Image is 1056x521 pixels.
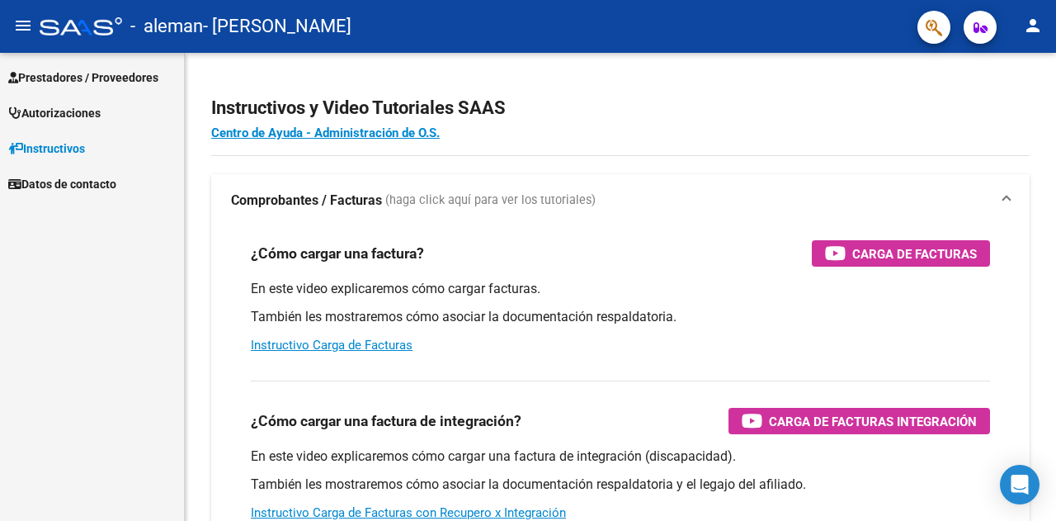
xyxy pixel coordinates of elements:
[251,410,521,433] h3: ¿Cómo cargar una factura de integración?
[1000,465,1039,504] div: Open Intercom Messenger
[203,8,351,45] span: - [PERSON_NAME]
[130,8,203,45] span: - aleman
[251,505,566,520] a: Instructivo Carga de Facturas con Recupero x Integración
[8,175,116,193] span: Datos de contacto
[812,240,990,267] button: Carga de Facturas
[852,244,977,264] span: Carga de Facturas
[251,448,990,466] p: En este video explicaremos cómo cargar una factura de integración (discapacidad).
[8,69,158,87] span: Prestadores / Proveedores
[251,242,424,265] h3: ¿Cómo cargar una factura?
[211,92,1030,124] h2: Instructivos y Video Tutoriales SAAS
[385,192,596,210] span: (haga click aquí para ver los tutoriales)
[251,338,412,353] a: Instructivo Carga de Facturas
[251,280,990,298] p: En este video explicaremos cómo cargar facturas.
[251,308,990,326] p: También les mostraremos cómo asociar la documentación respaldatoria.
[251,476,990,494] p: También les mostraremos cómo asociar la documentación respaldatoria y el legajo del afiliado.
[211,174,1030,227] mat-expansion-panel-header: Comprobantes / Facturas (haga click aquí para ver los tutoriales)
[8,140,85,158] span: Instructivos
[13,16,33,36] mat-icon: menu
[231,192,382,210] strong: Comprobantes / Facturas
[8,104,101,122] span: Autorizaciones
[769,411,977,432] span: Carga de Facturas Integración
[728,408,990,434] button: Carga de Facturas Integración
[211,126,440,140] a: Centro de Ayuda - Administración de O.S.
[1023,16,1043,36] mat-icon: person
